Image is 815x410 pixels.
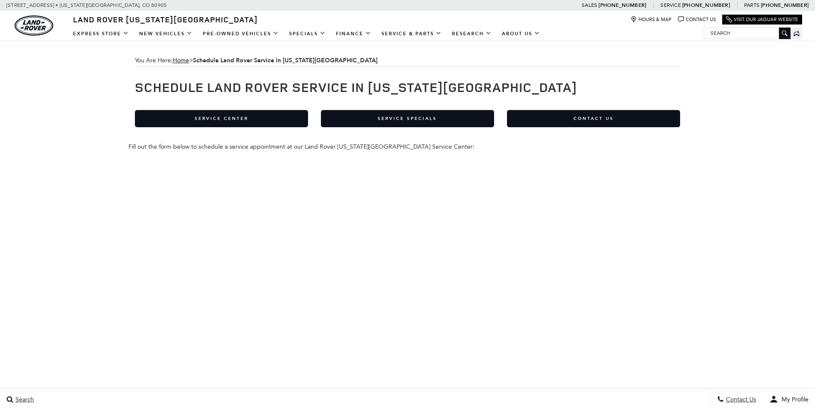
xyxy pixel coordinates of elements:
span: Search [13,396,34,403]
a: Contact Us [507,110,680,127]
a: Research [447,26,497,41]
a: Service Center [135,110,308,127]
span: Land Rover [US_STATE][GEOGRAPHIC_DATA] [73,14,258,24]
span: Parts [744,2,760,8]
a: [PHONE_NUMBER] [598,2,646,9]
img: Land Rover [15,15,53,36]
span: My Profile [778,396,809,403]
a: Visit Our Jaguar Website [726,16,798,23]
div: Breadcrumbs [135,54,681,67]
a: Pre-Owned Vehicles [198,26,284,41]
a: land-rover [15,15,53,36]
a: [STREET_ADDRESS] • [US_STATE][GEOGRAPHIC_DATA], CO 80905 [6,2,167,8]
a: EXPRESS STORE [68,26,134,41]
h1: Schedule Land Rover Service in [US_STATE][GEOGRAPHIC_DATA] [135,80,681,94]
span: You Are Here: [135,54,681,67]
a: [PHONE_NUMBER] [761,2,809,9]
span: Sales [582,2,597,8]
span: Service [660,2,681,8]
a: Service & Parts [376,26,447,41]
a: Finance [331,26,376,41]
span: > [173,57,378,64]
input: Search [704,28,790,38]
a: Service Specials [321,110,494,127]
a: New Vehicles [134,26,198,41]
a: Land Rover [US_STATE][GEOGRAPHIC_DATA] [68,14,263,24]
div: Fill out the form below to schedule a service appointment at our Land Rover [US_STATE][GEOGRAPHIC... [128,143,687,150]
nav: Main Navigation [68,26,545,41]
a: Contact Us [678,16,716,23]
a: Hours & Map [631,16,672,23]
button: Open user profile menu [763,389,815,410]
a: [PHONE_NUMBER] [682,2,730,9]
a: About Us [497,26,545,41]
a: Home [173,57,189,64]
a: Specials [284,26,331,41]
span: Contact Us [724,396,756,403]
strong: Schedule Land Rover Service in [US_STATE][GEOGRAPHIC_DATA] [193,56,378,64]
